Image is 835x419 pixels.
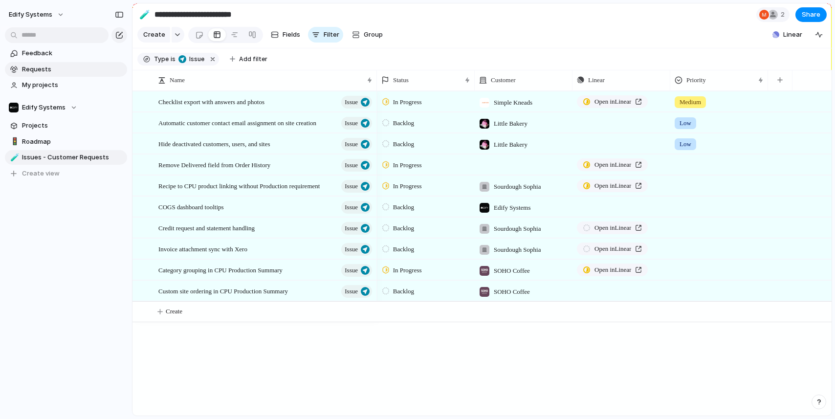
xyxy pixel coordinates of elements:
span: Edify Systems [9,10,52,20]
a: 🧪Issues - Customer Requests [5,150,127,165]
button: Issue [341,180,372,193]
button: Group [347,27,388,43]
span: is [171,55,176,64]
span: In Progress [393,97,422,107]
span: Issues - Customer Requests [22,153,124,162]
div: 🧪 [139,8,150,21]
span: 2 [781,10,788,20]
span: Status [393,75,409,85]
span: Simple Kneads [494,98,532,108]
span: Open in Linear [594,97,631,107]
span: Issue [345,179,358,193]
span: Projects [22,121,124,131]
button: Edify Systems [4,7,69,22]
button: Issue [341,285,372,298]
button: Issue [341,222,372,235]
span: Create [143,30,165,40]
span: Customer [491,75,516,85]
span: Automatic customer contact email assignment on site creation [158,117,316,128]
span: In Progress [393,160,422,170]
span: Open in Linear [594,223,631,233]
span: Edify Systems [22,103,66,112]
span: Name [170,75,185,85]
span: Backlog [393,244,414,254]
a: Requests [5,62,127,77]
span: Backlog [393,223,414,233]
button: 🧪 [137,7,153,22]
span: Linear [783,30,802,40]
span: Checklist export with answers and photos [158,96,264,107]
span: Issue [345,158,358,172]
div: 🧪 [10,152,17,163]
button: Share [795,7,827,22]
button: Issue [341,201,372,214]
a: Open inLinear [577,243,648,255]
a: My projects [5,78,127,92]
span: Recipe to CPU product linking without Production requirement [158,180,320,191]
a: Open inLinear [577,179,648,192]
span: Category grouping in CPU Production Summary [158,264,283,275]
span: Filter [324,30,339,40]
button: is [169,54,177,65]
button: Create [137,27,170,43]
a: Feedback [5,46,127,61]
span: Remove Delivered field from Order History [158,159,270,170]
span: Backlog [393,287,414,296]
span: Backlog [393,118,414,128]
a: Projects [5,118,127,133]
button: Filter [308,27,343,43]
span: Backlog [393,139,414,149]
span: Fields [283,30,300,40]
span: Issue [345,116,358,130]
span: Hide deactivated customers, users, and sites [158,138,270,149]
span: Create view [22,169,60,178]
span: Open in Linear [594,160,631,170]
span: Open in Linear [594,265,631,275]
span: Little Bakery [494,140,527,150]
span: Issue [345,95,358,109]
a: Open inLinear [577,95,648,108]
button: Add filter [224,52,273,66]
span: Sourdough Sophia [494,182,541,192]
span: Backlog [393,202,414,212]
span: Issue [345,264,358,277]
button: Issue [341,117,372,130]
span: Feedback [22,48,124,58]
a: 🚦Roadmap [5,134,127,149]
span: Low [680,118,691,128]
span: Medium [680,97,701,107]
span: Invoice attachment sync with Xero [158,243,247,254]
span: Low [680,139,691,149]
span: Issue [345,285,358,298]
span: Priority [686,75,706,85]
span: Roadmap [22,137,124,147]
button: Issue [341,159,372,172]
button: Issue [341,264,372,277]
span: Group [364,30,383,40]
span: Linear [588,75,605,85]
span: Type [154,55,169,64]
span: Issue [186,55,204,64]
button: Fields [267,27,304,43]
span: Issue [345,243,358,256]
button: 🚦 [9,137,19,147]
span: Create [166,307,182,316]
span: Open in Linear [594,244,631,254]
button: Edify Systems [5,100,127,115]
span: COGS dashboard tooltips [158,201,224,212]
button: Issue [176,54,206,65]
span: Add filter [239,55,267,64]
span: Issue [345,137,358,151]
span: Credit request and statement handling [158,222,255,233]
span: SOHO Coffee [494,287,530,297]
button: Issue [341,96,372,109]
a: Open inLinear [577,221,648,234]
span: Requests [22,65,124,74]
a: Open inLinear [577,264,648,276]
span: Little Bakery [494,119,527,129]
a: Open inLinear [577,158,648,171]
span: Custom site ordering in CPU Production Summary [158,285,288,296]
span: My projects [22,80,124,90]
